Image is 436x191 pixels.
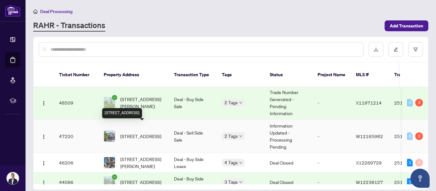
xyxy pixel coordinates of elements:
[217,62,265,87] th: Tags
[54,120,99,153] td: 47220
[169,62,217,87] th: Transaction Type
[265,62,312,87] th: Status
[356,133,383,139] span: W12165982
[120,96,164,110] span: [STREET_ADDRESS][PERSON_NAME]
[389,86,434,120] td: 2512759
[33,9,38,14] span: home
[104,131,115,142] img: thumbnail-img
[169,86,217,120] td: Deal - Buy Side Sale
[351,62,389,87] th: MLS #
[407,178,413,186] div: 1
[374,47,378,52] span: download
[415,132,423,140] div: 2
[265,120,312,153] td: Information Updated - Processing Pending
[224,99,238,106] span: 2 Tags
[112,95,117,100] span: check-circle
[224,132,238,140] span: 2 Tags
[120,179,161,186] span: [STREET_ADDRESS]
[394,47,398,52] span: edit
[224,159,238,166] span: 4 Tags
[390,21,423,31] span: Add Transaction
[410,169,430,188] button: Open asap
[239,180,242,184] span: down
[239,161,242,164] span: down
[169,153,217,173] td: Deal - Buy Side Lease
[39,177,49,187] button: Logo
[312,153,351,173] td: -
[41,180,46,185] img: Logo
[385,20,428,31] button: Add Transaction
[54,86,99,120] td: 48509
[224,178,238,186] span: 3 Tags
[389,120,434,153] td: 2511994
[120,156,164,170] span: [STREET_ADDRESS][PERSON_NAME]
[415,99,423,107] div: 2
[54,62,99,87] th: Ticket Number
[120,133,161,140] span: [STREET_ADDRESS]
[413,47,418,52] span: filter
[356,179,383,185] span: W12238127
[388,42,403,57] button: edit
[312,62,351,87] th: Project Name
[40,9,72,14] span: Deal Processing
[54,153,99,173] td: 46206
[407,132,413,140] div: 0
[41,161,46,166] img: Logo
[112,174,117,180] span: check-circle
[356,160,382,165] span: X12269729
[5,5,20,17] img: logo
[169,120,217,153] td: Deal - Sell Side Sale
[389,62,434,87] th: Trade Number
[39,158,49,168] button: Logo
[104,177,115,187] img: thumbnail-img
[312,86,351,120] td: -
[39,131,49,141] button: Logo
[102,108,142,118] div: [STREET_ADDRESS]
[356,100,382,106] span: X11971214
[104,157,115,168] img: thumbnail-img
[239,101,242,104] span: down
[33,20,105,32] a: RAHR - Transactions
[7,172,19,184] img: Profile Icon
[389,153,434,173] td: 2511888
[265,86,312,120] td: Trade Number Generated - Pending Information
[104,97,115,108] img: thumbnail-img
[408,42,423,57] button: filter
[407,99,413,107] div: 0
[41,101,46,106] img: Logo
[415,159,423,166] div: 0
[99,62,169,87] th: Property Address
[369,42,383,57] button: download
[41,134,46,139] img: Logo
[239,135,242,138] span: down
[39,98,49,108] button: Logo
[312,120,351,153] td: -
[407,159,413,166] div: 1
[265,153,312,173] td: Deal Closed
